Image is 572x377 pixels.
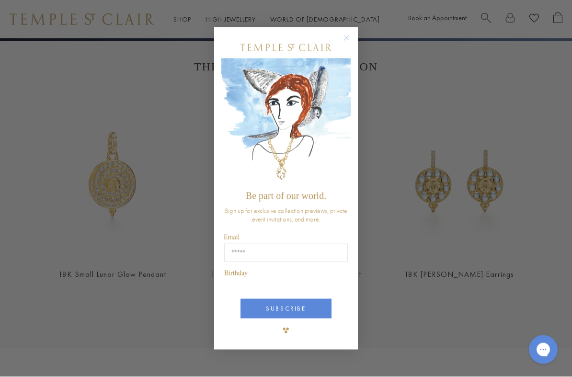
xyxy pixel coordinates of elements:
[246,191,326,201] span: Be part of our world.
[224,234,240,241] span: Email
[240,44,332,51] img: Temple St. Clair
[224,244,348,262] input: Email
[276,321,296,340] img: TSC
[524,332,562,367] iframe: Gorgias live chat messenger
[240,299,332,319] button: SUBSCRIBE
[221,58,351,186] img: c4a9eb12-d91a-4d4a-8ee0-386386f4f338.jpeg
[345,37,357,49] button: Close dialog
[224,270,248,277] span: Birthday
[225,206,347,224] span: Sign up for exclusive collection previews, private event invitations, and more.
